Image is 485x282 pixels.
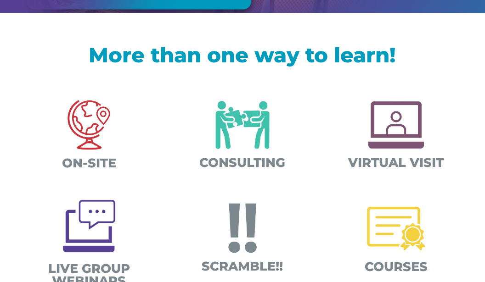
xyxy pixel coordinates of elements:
[361,193,432,264] img: Certifications
[24,44,461,70] h1: More than one way to learn!
[202,259,283,274] span: SCRAMBLE!!
[348,155,444,170] span: VIRTUAL VISIT
[53,89,124,160] img: On-site
[365,259,428,274] span: COURSES
[199,155,285,170] span: CONSULTING
[62,155,116,171] span: ON-SITE
[207,89,278,160] img: Consulting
